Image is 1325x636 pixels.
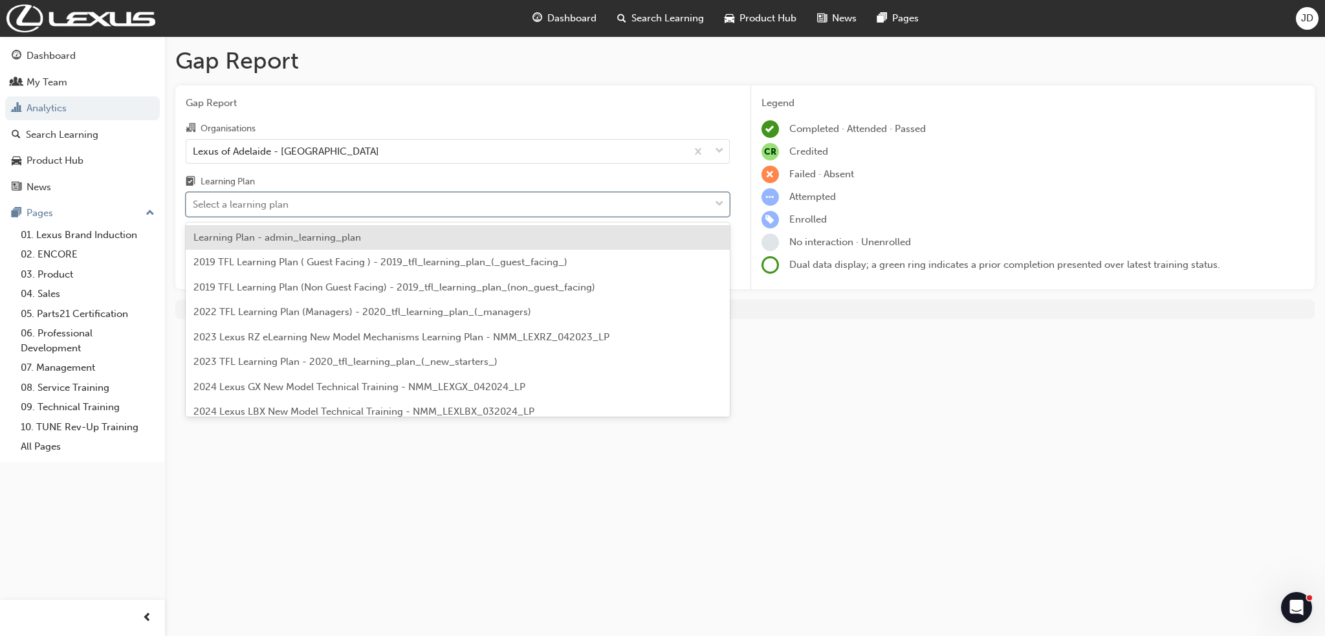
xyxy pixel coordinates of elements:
[5,44,160,68] a: Dashboard
[27,153,83,168] div: Product Hub
[789,168,854,180] span: Failed · Absent
[27,75,67,90] div: My Team
[761,188,779,206] span: learningRecordVerb_ATTEMPT-icon
[186,96,730,111] span: Gap Report
[1301,11,1313,26] span: JD
[817,10,827,27] span: news-icon
[715,143,724,160] span: down-icon
[16,225,160,245] a: 01. Lexus Brand Induction
[761,120,779,138] span: learningRecordVerb_COMPLETE-icon
[193,281,595,293] span: 2019 TFL Learning Plan (Non Guest Facing) - 2019_tfl_learning_plan_(non_guest_facing)
[789,146,828,157] span: Credited
[5,71,160,94] a: My Team
[631,11,704,26] span: Search Learning
[12,77,21,89] span: people-icon
[877,10,887,27] span: pages-icon
[761,234,779,251] span: learningRecordVerb_NONE-icon
[5,201,160,225] button: Pages
[16,323,160,358] a: 06. Professional Development
[547,11,597,26] span: Dashboard
[1296,7,1319,30] button: JD
[607,5,714,32] a: search-iconSearch Learning
[16,378,160,398] a: 08. Service Training
[193,232,361,243] span: Learning Plan - admin_learning_plan
[789,236,911,248] span: No interaction · Unenrolled
[186,123,195,135] span: organisation-icon
[16,437,160,457] a: All Pages
[6,5,155,32] img: Trak
[5,96,160,120] a: Analytics
[532,10,542,27] span: guage-icon
[16,265,160,285] a: 03. Product
[761,166,779,183] span: learningRecordVerb_FAIL-icon
[761,143,779,160] span: null-icon
[761,96,1305,111] div: Legend
[789,123,926,135] span: Completed · Attended · Passed
[12,208,21,219] span: pages-icon
[12,182,21,193] span: news-icon
[193,381,525,393] span: 2024 Lexus GX New Model Technical Training - NMM_LEXGX_042024_LP
[789,191,836,203] span: Attempted
[725,10,734,27] span: car-icon
[807,5,867,32] a: news-iconNews
[12,155,21,167] span: car-icon
[789,214,827,225] span: Enrolled
[175,47,1315,75] h1: Gap Report
[5,175,160,199] a: News
[193,197,289,212] div: Select a learning plan
[12,129,21,141] span: search-icon
[5,149,160,173] a: Product Hub
[1281,592,1312,623] iframe: Intercom live chat
[739,11,796,26] span: Product Hub
[186,177,195,188] span: learningplan-icon
[193,306,531,318] span: 2022 TFL Learning Plan (Managers) - 2020_tfl_learning_plan_(_managers)
[193,356,498,367] span: 2023 TFL Learning Plan - 2020_tfl_learning_plan_(_new_starters_)
[27,49,76,63] div: Dashboard
[16,245,160,265] a: 02. ENCORE
[27,180,51,195] div: News
[715,196,724,213] span: down-icon
[193,256,567,268] span: 2019 TFL Learning Plan ( Guest Facing ) - 2019_tfl_learning_plan_(_guest_facing_)
[714,5,807,32] a: car-iconProduct Hub
[789,259,1220,270] span: Dual data display; a green ring indicates a prior completion presented over latest training status.
[12,50,21,62] span: guage-icon
[12,103,21,115] span: chart-icon
[832,11,857,26] span: News
[617,10,626,27] span: search-icon
[193,406,534,417] span: 2024 Lexus LBX New Model Technical Training - NMM_LEXLBX_032024_LP
[16,304,160,324] a: 05. Parts21 Certification
[27,206,53,221] div: Pages
[5,123,160,147] a: Search Learning
[142,610,152,626] span: prev-icon
[16,417,160,437] a: 10. TUNE Rev-Up Training
[193,331,609,343] span: 2023 Lexus RZ eLearning New Model Mechanisms Learning Plan - NMM_LEXRZ_042023_LP
[5,41,160,201] button: DashboardMy TeamAnalyticsSearch LearningProduct HubNews
[16,358,160,378] a: 07. Management
[761,211,779,228] span: learningRecordVerb_ENROLL-icon
[193,144,379,159] div: Lexus of Adelaide - [GEOGRAPHIC_DATA]
[16,397,160,417] a: 09. Technical Training
[146,205,155,222] span: up-icon
[201,175,255,188] div: Learning Plan
[26,127,98,142] div: Search Learning
[892,11,919,26] span: Pages
[522,5,607,32] a: guage-iconDashboard
[867,5,929,32] a: pages-iconPages
[201,122,256,135] div: Organisations
[16,284,160,304] a: 04. Sales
